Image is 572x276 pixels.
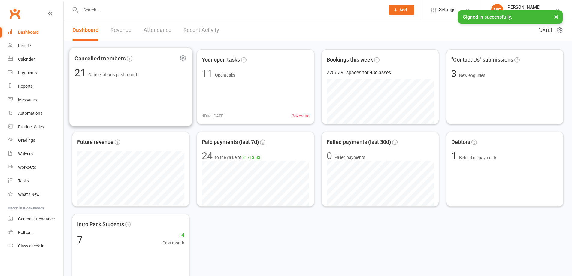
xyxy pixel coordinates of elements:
[77,220,124,229] span: Intro Pack Students
[77,138,113,147] span: Future revenue
[18,84,33,89] div: Reports
[506,10,552,15] div: The Movement Park LLC
[439,3,455,17] span: Settings
[242,155,260,160] span: $1713.83
[8,212,63,226] a: General attendance kiosk mode
[292,113,309,119] span: 2 overdue
[459,73,485,78] span: New enquiries
[8,39,63,53] a: People
[8,53,63,66] a: Calendar
[77,235,83,245] div: 7
[463,14,512,20] span: Signed in successfully.
[202,151,213,161] div: 24
[451,68,459,79] span: 3
[18,244,44,248] div: Class check-in
[18,70,37,75] div: Payments
[7,6,22,21] a: Clubworx
[8,239,63,253] a: Class kiosk mode
[72,20,98,41] a: Dashboard
[18,165,36,170] div: Workouts
[491,4,503,16] div: MC
[8,161,63,174] a: Workouts
[327,69,434,77] div: 228 / 391 spaces for 43 classes
[334,154,365,161] span: Failed payments
[18,30,39,35] div: Dashboard
[327,56,373,64] span: Bookings this week
[506,5,552,10] div: [PERSON_NAME]
[8,134,63,147] a: Gradings
[8,188,63,201] a: What's New
[327,138,391,147] span: Failed payments (last 30d)
[215,73,235,77] span: Open tasks
[18,111,42,116] div: Automations
[18,178,29,183] div: Tasks
[8,174,63,188] a: Tasks
[18,138,35,143] div: Gradings
[8,226,63,239] a: Roll call
[451,56,513,64] span: "Contact Us" submissions
[389,5,414,15] button: Add
[18,192,40,197] div: What's New
[8,93,63,107] a: Messages
[459,155,497,160] span: Behind on payments
[202,56,240,64] span: Your open tasks
[8,107,63,120] a: Automations
[18,217,55,221] div: General attendance
[18,97,37,102] div: Messages
[79,6,381,14] input: Search...
[18,43,31,48] div: People
[110,20,132,41] a: Revenue
[8,147,63,161] a: Waivers
[202,113,225,119] span: 4 Due [DATE]
[215,154,260,161] span: to the value of
[18,57,35,62] div: Calendar
[202,69,213,78] div: 11
[8,66,63,80] a: Payments
[74,54,126,63] span: Cancelled members
[8,80,63,93] a: Reports
[144,20,171,41] a: Attendance
[183,20,219,41] a: Recent Activity
[451,150,459,162] span: 1
[18,151,33,156] div: Waivers
[451,138,470,147] span: Debtors
[202,138,259,147] span: Paid payments (last 7d)
[162,231,184,240] span: +4
[88,72,138,77] span: Cancellations past month
[538,27,552,34] span: [DATE]
[18,124,44,129] div: Product Sales
[551,10,562,23] button: ×
[18,230,32,235] div: Roll call
[399,8,407,12] span: Add
[327,151,332,161] div: 0
[8,120,63,134] a: Product Sales
[8,26,63,39] a: Dashboard
[74,67,88,79] span: 21
[162,240,184,246] span: Past month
